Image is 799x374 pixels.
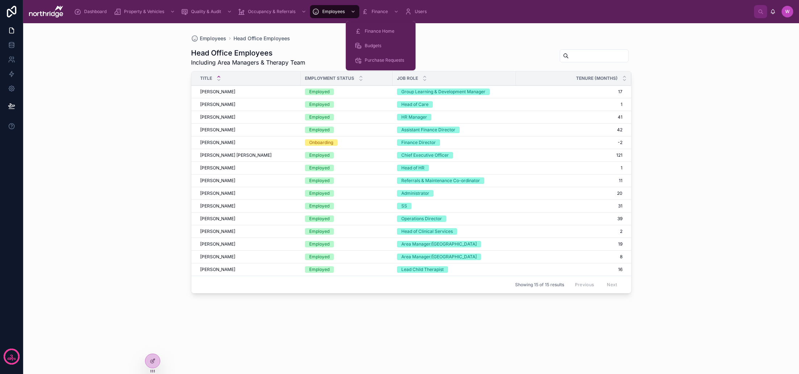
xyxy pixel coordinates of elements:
[305,228,388,235] a: Employed
[305,177,388,184] a: Employed
[72,5,112,18] a: Dashboard
[516,190,622,196] a: 20
[200,267,296,272] a: [PERSON_NAME]
[516,152,622,158] a: 121
[200,178,296,184] a: [PERSON_NAME]
[309,266,330,273] div: Employed
[397,215,512,222] a: Operations Director
[397,75,418,81] span: Job Role
[200,152,272,158] span: [PERSON_NAME] [PERSON_NAME]
[200,140,296,145] a: [PERSON_NAME]
[516,165,622,171] a: 1
[350,54,411,67] a: Purchase Requests
[516,102,622,107] a: 1
[200,114,296,120] a: [PERSON_NAME]
[401,127,455,133] div: Assistant Finance Director
[305,190,388,197] a: Employed
[401,114,427,120] div: HR Manager
[200,127,296,133] a: [PERSON_NAME]
[516,267,622,272] span: 16
[200,178,235,184] span: [PERSON_NAME]
[200,152,296,158] a: [PERSON_NAME] [PERSON_NAME]
[309,165,330,171] div: Employed
[309,254,330,260] div: Employed
[576,75,618,81] span: Tenure (Months)
[200,190,235,196] span: [PERSON_NAME]
[310,5,359,18] a: Employees
[248,9,295,15] span: Occupancy & Referrals
[516,114,622,120] a: 41
[305,241,388,247] a: Employed
[305,114,388,120] a: Employed
[200,165,296,171] a: [PERSON_NAME]
[401,266,444,273] div: Lead Child Therapist
[397,228,512,235] a: Head of Clinical Services
[516,254,622,260] span: 8
[516,241,622,247] a: 19
[397,266,512,273] a: Lead Child Therapist
[112,5,179,18] a: Property & Vehicles
[515,282,564,288] span: Showing 15 of 15 results
[309,127,330,133] div: Employed
[200,102,296,107] a: [PERSON_NAME]
[785,9,790,15] span: W
[401,190,429,197] div: Administrator
[309,114,330,120] div: Employed
[305,152,388,159] a: Employed
[200,140,235,145] span: [PERSON_NAME]
[305,215,388,222] a: Employed
[200,165,235,171] span: [PERSON_NAME]
[516,89,622,95] a: 17
[309,177,330,184] div: Employed
[305,203,388,209] a: Employed
[7,356,16,362] p: days
[200,241,235,247] span: [PERSON_NAME]
[309,89,330,95] div: Employed
[397,101,512,108] a: Head of Care
[516,216,622,222] a: 39
[309,139,333,146] div: Onboarding
[124,9,164,15] span: Property & Vehicles
[365,28,394,34] span: Finance Home
[397,152,512,159] a: Chief Executive Officer
[397,127,512,133] a: Assistant Finance Director
[397,114,512,120] a: HR Manager
[516,178,622,184] span: 11
[200,216,235,222] span: [PERSON_NAME]
[401,241,477,247] div: Area Manager/[GEOGRAPHIC_DATA]
[309,228,330,235] div: Employed
[10,353,13,360] p: 3
[200,254,235,260] span: [PERSON_NAME]
[516,229,622,234] a: 2
[200,229,235,234] span: [PERSON_NAME]
[305,139,388,146] a: Onboarding
[402,5,432,18] a: Users
[401,89,485,95] div: Group Learning & Development Manager
[365,57,404,63] span: Purchase Requests
[350,25,411,38] a: Finance Home
[401,139,436,146] div: Finance Director
[191,58,305,67] span: Including Area Managers & Therapy Team
[200,102,235,107] span: [PERSON_NAME]
[365,43,381,49] span: Budgets
[397,241,512,247] a: Area Manager/[GEOGRAPHIC_DATA]
[191,35,226,42] a: Employees
[516,127,622,133] a: 42
[397,190,512,197] a: Administrator
[200,114,235,120] span: [PERSON_NAME]
[401,152,449,159] div: Chief Executive Officer
[200,241,296,247] a: [PERSON_NAME]
[309,215,330,222] div: Employed
[322,9,345,15] span: Employees
[309,152,330,159] div: Employed
[309,190,330,197] div: Employed
[233,35,290,42] a: Head Office Employees
[401,215,442,222] div: Operations Director
[359,5,402,18] a: Finance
